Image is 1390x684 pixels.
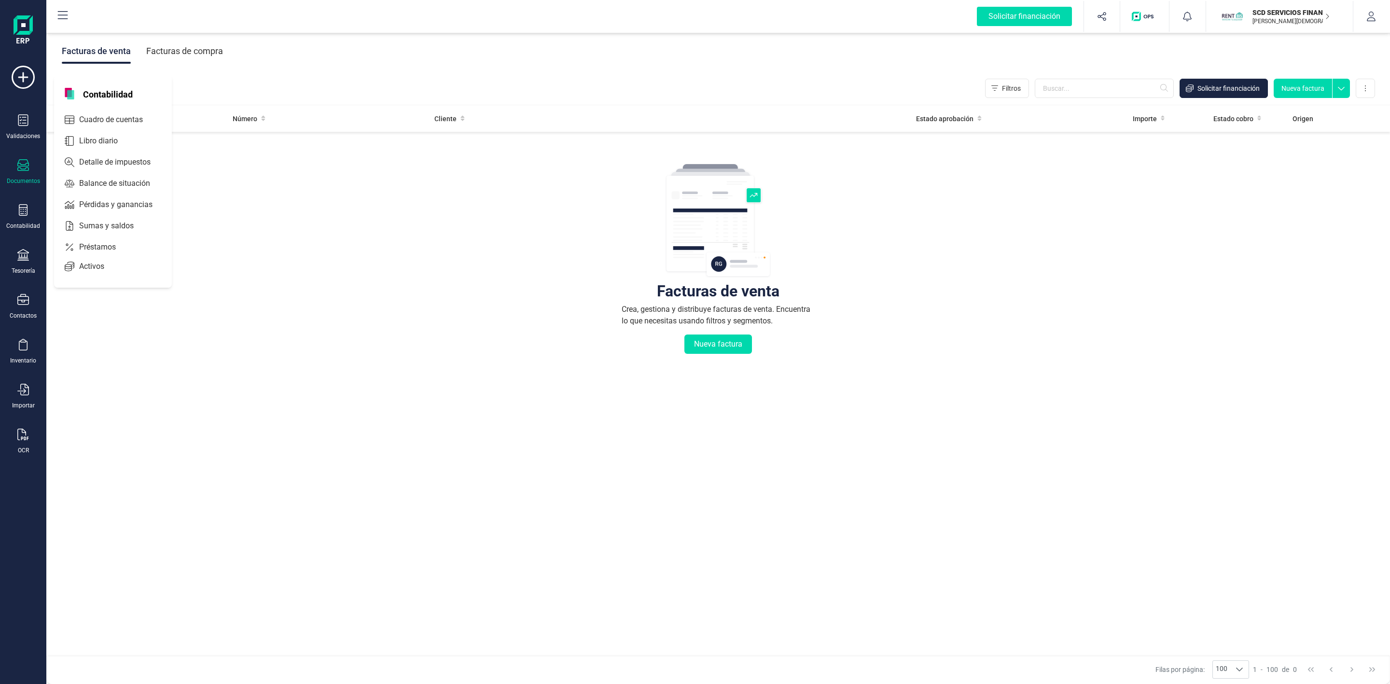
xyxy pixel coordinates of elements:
div: Contabilidad [6,222,40,230]
span: Solicitar financiación [1197,84,1260,93]
img: Logo de OPS [1132,12,1157,21]
span: Balance de situación [75,178,167,189]
button: Nueva factura [684,335,752,354]
div: Solicitar financiación [977,7,1072,26]
button: First Page [1302,660,1320,679]
div: Facturas de compra [146,39,223,64]
img: img-empty-table.svg [665,163,771,279]
div: Facturas de venta [657,286,779,296]
div: Importar [12,402,35,409]
span: Sumas y saldos [75,220,151,232]
span: 100 [1213,661,1230,678]
span: Activos [75,261,122,272]
div: OCR [18,447,29,454]
div: Facturas de venta [62,39,131,64]
span: Libro diario [75,135,135,147]
img: SC [1222,6,1243,27]
div: Contactos [10,312,37,320]
span: Origen [1293,114,1313,124]
button: Solicitar financiación [1180,79,1268,98]
p: SCD SERVICIOS FINANCIEROS SL [1252,8,1330,17]
div: Validaciones [6,132,40,140]
span: Importe [1133,114,1157,124]
button: Previous Page [1322,660,1340,679]
div: Tesorería [12,267,35,275]
span: Cuadro de cuentas [75,114,160,126]
span: 100 [1266,665,1278,674]
button: Last Page [1363,660,1381,679]
div: Crea, gestiona y distribuye facturas de venta. Encuentra lo que necesitas usando filtros y segmen... [622,304,815,327]
button: Next Page [1343,660,1361,679]
p: [PERSON_NAME][DEMOGRAPHIC_DATA][DEMOGRAPHIC_DATA] [1252,17,1330,25]
span: Préstamos [75,241,133,253]
span: Estado aprobación [916,114,973,124]
span: Contabilidad [77,88,139,99]
span: 0 [1293,665,1297,674]
button: Logo de OPS [1126,1,1163,32]
img: Logo Finanedi [14,15,33,46]
span: Número [233,114,257,124]
button: Solicitar financiación [965,1,1084,32]
span: Estado cobro [1213,114,1253,124]
div: Documentos [7,177,40,185]
input: Buscar... [1035,79,1174,98]
div: - [1253,665,1297,674]
button: Nueva factura [1274,79,1332,98]
span: de [1282,665,1289,674]
span: Cliente [434,114,457,124]
button: SCSCD SERVICIOS FINANCIEROS SL[PERSON_NAME][DEMOGRAPHIC_DATA][DEMOGRAPHIC_DATA] [1218,1,1341,32]
span: 1 [1253,665,1257,674]
div: Filas por página: [1155,660,1249,679]
div: Inventario [10,357,36,364]
span: Pérdidas y ganancias [75,199,170,210]
span: Filtros [1002,84,1021,93]
span: Detalle de impuestos [75,156,168,168]
button: Filtros [985,79,1029,98]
